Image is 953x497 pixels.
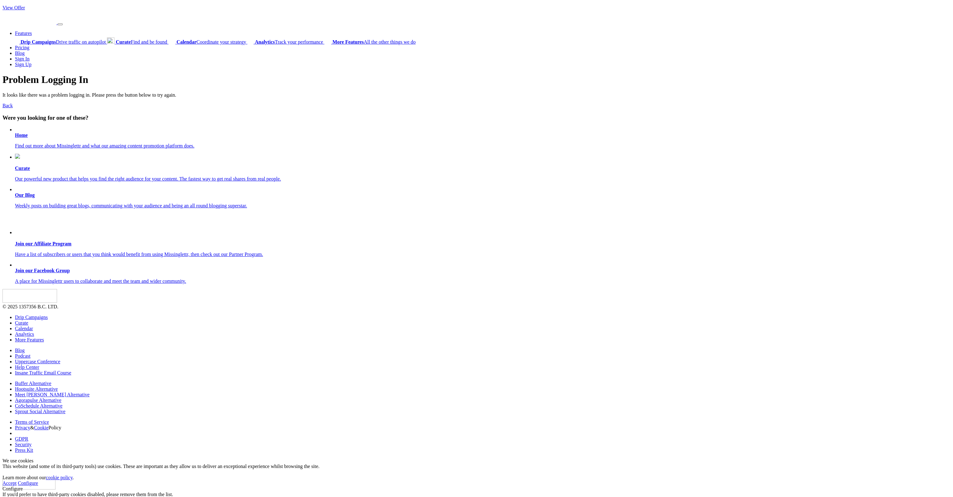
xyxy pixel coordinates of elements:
[15,31,32,36] a: Features
[15,386,58,392] a: Hootsuite Alternative
[15,252,951,257] p: Have a list of subscribers or users that you think would benefit from using Missinglettr, then ch...
[116,39,131,45] b: Curate
[15,392,89,397] a: Meet [PERSON_NAME] Alternative
[15,320,28,326] a: Curate
[2,289,951,310] div: © 2025 1357356 B.C. LTD.
[15,419,49,425] a: Terms of Service
[15,133,951,149] a: Home Find out more about Missinglettr and what our amazing content promotion platform does.
[15,337,44,342] a: More Features
[2,458,33,463] span: We use cookies
[15,398,61,403] a: Agorapulse Alternative
[15,315,48,320] a: Drip Campaigns
[15,154,20,159] img: curate.png
[15,381,51,386] a: Buffer Alternative
[15,51,25,56] a: Blog
[15,39,107,45] a: Drip CampaignsDrive traffic on autopilot
[15,278,951,284] p: A place for Missinglettr users to collaborate and meet the team and wider community.
[15,62,31,67] a: Sign Up
[15,133,28,138] b: Home
[107,39,168,45] a: CurateFind and be found
[21,39,106,45] span: Drive traffic on autopilot
[15,442,31,447] a: Security
[15,403,62,408] a: CoSchedule Alternative
[168,39,247,45] a: CalendarCoordinate your strategy
[2,103,13,108] a: Back
[15,353,31,359] a: Podcast
[58,23,63,25] button: Menu
[247,39,324,45] a: AnalyticsTrack your performance
[2,92,951,98] p: It looks like there was a problem logging in. Please press the button below to try again.
[21,39,56,45] b: Drip Campaigns
[2,478,55,490] img: Missinglettr - Social Media Marketing for content focused teams | Product Hunt
[15,192,951,209] a: Our Blog Weekly posts on building great blogs, communicating with your audience and being an all ...
[2,492,173,497] span: If you'd prefer to have third-party cookies disabled, please remove them from the list.
[15,36,951,45] div: Features
[15,203,951,209] p: Weekly posts on building great blogs, communicating with your audience and being an all round blo...
[255,39,275,45] b: Analytics
[15,409,65,414] a: Sprout Social Alternative
[15,425,951,431] li: & Policy
[2,464,320,480] span: This website (and some of its third-party tools) use cookies. These are important as they allow u...
[255,39,323,45] span: Track your performance
[15,154,951,182] a: Curate Our powerful new product that helps you find the right audience for your content. The fast...
[176,39,196,45] b: Calendar
[34,425,48,430] a: Cookie
[15,268,70,273] b: Join our Facebook Group
[332,39,363,45] b: More Features
[15,326,33,331] a: Calendar
[15,370,71,375] a: Insane Traffic Email Course
[15,143,951,149] p: Find out more about Missinglettr and what our amazing content promotion platform does.
[46,475,73,480] a: cookie policy
[176,39,246,45] span: Coordinate your strategy
[15,436,28,442] a: GDPR
[2,114,951,121] h3: Were you looking for one of these?
[2,74,951,85] h1: Problem Logging In
[15,241,71,246] b: Join our Affiliate Program
[116,39,167,45] span: Find and be found
[15,331,34,337] a: Analytics
[15,56,30,61] a: Sign In
[15,268,951,284] a: Join our Facebook Group A place for Missinglettr users to collaborate and meet the team and wider...
[2,5,25,10] a: View Offer
[15,348,25,353] a: Blog
[324,39,416,45] a: More FeaturesAll the other things we do
[15,214,951,257] a: Join our Affiliate Program Have a list of subscribers or users that you think would benefit from ...
[15,45,29,50] a: Pricing
[15,166,30,171] b: Curate
[15,359,60,364] a: Uppercase Conference
[15,192,35,198] b: Our Blog
[15,447,33,453] a: Press Kit
[15,176,951,182] p: Our powerful new product that helps you find the right audience for your content. The fastest way...
[15,425,30,430] a: Privacy
[332,39,416,45] span: All the other things we do
[15,364,39,370] a: Help Center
